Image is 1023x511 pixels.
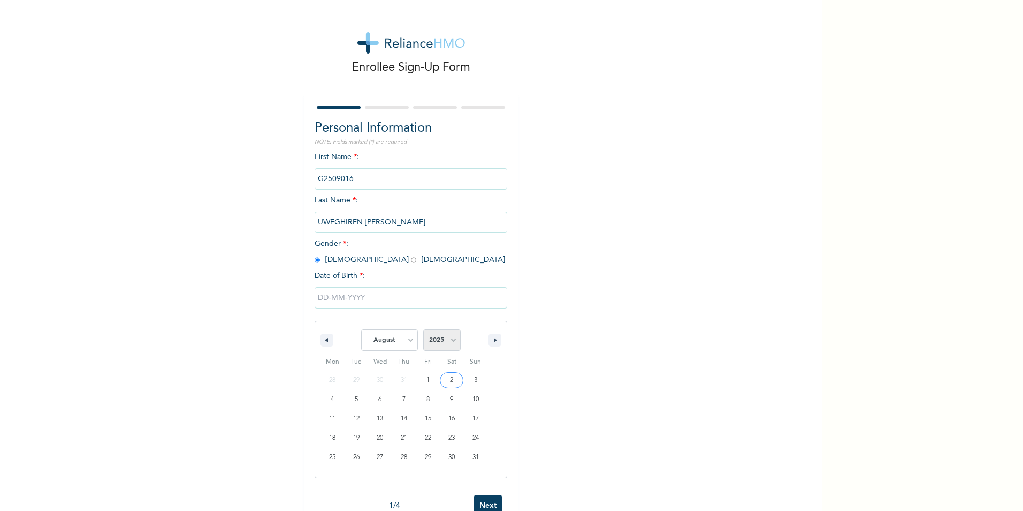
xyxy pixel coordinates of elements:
input: Enter your first name [315,168,507,190]
span: 27 [377,448,383,467]
span: 8 [426,390,430,409]
span: First Name : [315,153,507,183]
span: 24 [472,429,479,448]
span: 29 [425,448,431,467]
span: 28 [401,448,407,467]
span: Mon [320,354,345,371]
button: 11 [320,409,345,429]
span: 5 [355,390,358,409]
span: 1 [426,371,430,390]
span: Tue [345,354,369,371]
button: 6 [368,390,392,409]
button: 24 [463,429,487,448]
button: 27 [368,448,392,467]
span: 26 [353,448,360,467]
button: 15 [416,409,440,429]
span: 6 [378,390,381,409]
span: Date of Birth : [315,270,365,282]
button: 23 [440,429,464,448]
span: 14 [401,409,407,429]
span: Last Name : [315,197,507,226]
p: NOTE: Fields marked (*) are required [315,138,507,146]
span: 31 [472,448,479,467]
span: 3 [474,371,477,390]
button: 19 [345,429,369,448]
span: 10 [472,390,479,409]
button: 29 [416,448,440,467]
button: 16 [440,409,464,429]
button: 8 [416,390,440,409]
button: 26 [345,448,369,467]
span: Fri [416,354,440,371]
span: 2 [450,371,453,390]
button: 22 [416,429,440,448]
img: logo [357,32,465,54]
span: 20 [377,429,383,448]
button: 17 [463,409,487,429]
button: 4 [320,390,345,409]
span: 23 [448,429,455,448]
span: 18 [329,429,335,448]
span: 13 [377,409,383,429]
button: 12 [345,409,369,429]
span: 25 [329,448,335,467]
button: 21 [392,429,416,448]
span: Sat [440,354,464,371]
span: 16 [448,409,455,429]
span: Thu [392,354,416,371]
span: 17 [472,409,479,429]
button: 31 [463,448,487,467]
input: Enter your last name [315,212,507,233]
span: 11 [329,409,335,429]
span: 30 [448,448,455,467]
button: 25 [320,448,345,467]
span: 19 [353,429,360,448]
h2: Personal Information [315,119,507,138]
span: 12 [353,409,360,429]
button: 20 [368,429,392,448]
button: 1 [416,371,440,390]
span: 7 [402,390,406,409]
button: 9 [440,390,464,409]
button: 18 [320,429,345,448]
span: 21 [401,429,407,448]
span: Sun [463,354,487,371]
p: Enrollee Sign-Up Form [352,59,470,77]
button: 2 [440,371,464,390]
button: 10 [463,390,487,409]
button: 14 [392,409,416,429]
span: 4 [331,390,334,409]
button: 5 [345,390,369,409]
span: 15 [425,409,431,429]
button: 7 [392,390,416,409]
input: DD-MM-YYYY [315,287,507,309]
span: Gender : [DEMOGRAPHIC_DATA] [DEMOGRAPHIC_DATA] [315,240,505,264]
button: 28 [392,448,416,467]
button: 13 [368,409,392,429]
span: 9 [450,390,453,409]
span: 22 [425,429,431,448]
button: 3 [463,371,487,390]
button: 30 [440,448,464,467]
span: Wed [368,354,392,371]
